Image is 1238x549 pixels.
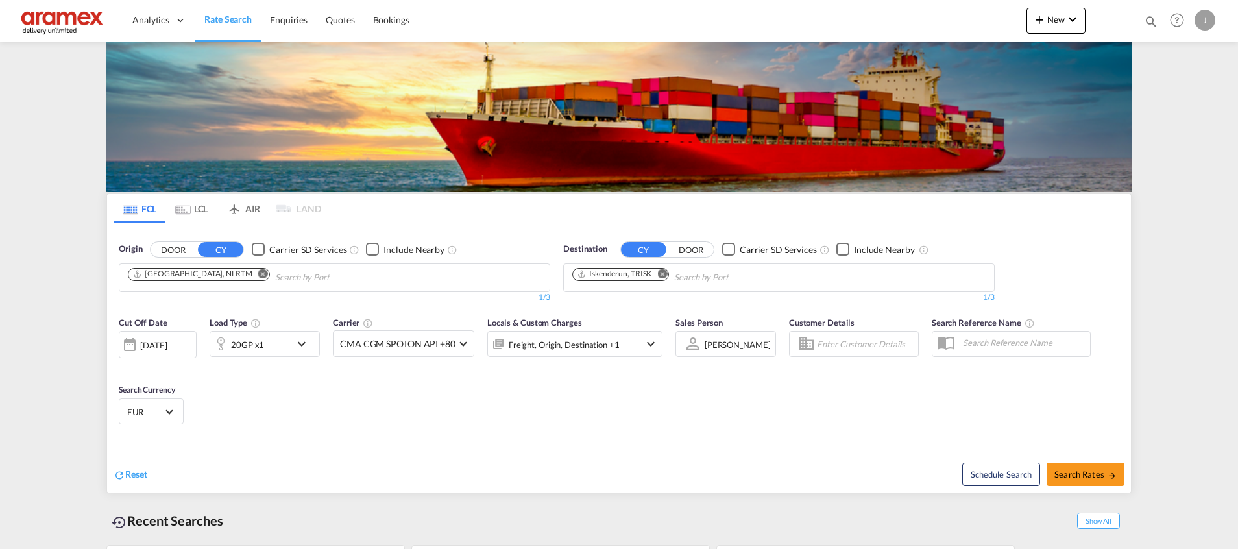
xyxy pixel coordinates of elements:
div: Iskenderun, TRISK [577,269,651,280]
md-icon: icon-airplane [226,201,242,211]
span: Destination [563,243,607,256]
input: Search Reference Name [956,333,1090,352]
div: icon-refreshReset [114,468,147,482]
span: Search Currency [119,385,175,395]
button: Remove [649,269,668,282]
button: DOOR [151,242,196,257]
span: Customer Details [789,317,855,328]
input: Chips input. [275,267,398,288]
div: J [1195,10,1215,30]
md-icon: icon-chevron-down [1065,12,1080,27]
div: 1/3 [119,292,550,303]
div: Freight Origin Destination Factory Stuffingicon-chevron-down [487,331,662,357]
md-select: Sales Person: Janice Camporaso [703,335,772,354]
md-chips-wrap: Chips container. Use arrow keys to select chips. [570,264,803,288]
div: 20GP x1 [231,335,264,354]
span: Load Type [210,317,261,328]
div: [DATE] [119,331,197,358]
md-datepicker: Select [119,357,128,374]
md-checkbox: Checkbox No Ink [252,243,346,256]
span: Search Reference Name [932,317,1035,328]
div: [DATE] [140,339,167,351]
md-chips-wrap: Chips container. Use arrow keys to select chips. [126,264,404,288]
span: Show All [1077,513,1120,529]
div: 20GP x1icon-chevron-down [210,331,320,357]
span: Origin [119,243,142,256]
div: Press delete to remove this chip. [577,269,654,280]
md-checkbox: Checkbox No Ink [722,243,817,256]
md-tab-item: LCL [165,194,217,223]
span: Search Rates [1054,469,1117,480]
md-icon: Unchecked: Ignores neighbouring ports when fetching rates.Checked : Includes neighbouring ports w... [447,245,457,255]
div: Freight Origin Destination Factory Stuffing [509,335,620,354]
md-tab-item: AIR [217,194,269,223]
md-icon: The selected Trucker/Carrierwill be displayed in the rate results If the rates are from another f... [363,318,373,328]
div: Include Nearby [383,243,444,256]
md-pagination-wrapper: Use the left and right arrow keys to navigate between tabs [114,194,321,223]
img: dca169e0c7e311edbe1137055cab269e.png [19,6,107,35]
md-icon: icon-arrow-right [1108,471,1117,480]
span: Quotes [326,14,354,25]
md-checkbox: Checkbox No Ink [366,243,444,256]
button: icon-plus 400-fgNewicon-chevron-down [1026,8,1086,34]
button: Remove [250,269,269,282]
div: Include Nearby [854,243,915,256]
md-icon: Unchecked: Ignores neighbouring ports when fetching rates.Checked : Includes neighbouring ports w... [919,245,929,255]
md-icon: Unchecked: Search for CY (Container Yard) services for all selected carriers.Checked : Search for... [349,245,359,255]
span: Bookings [373,14,409,25]
button: DOOR [668,242,714,257]
md-icon: icon-magnify [1144,14,1158,29]
md-icon: icon-backup-restore [112,515,127,530]
md-icon: Your search will be saved by the below given name [1025,318,1035,328]
input: Enter Customer Details [817,334,914,354]
button: CY [198,242,243,257]
span: Reset [125,469,147,480]
span: EUR [127,406,164,418]
md-tab-item: FCL [114,194,165,223]
div: Press delete to remove this chip. [132,269,255,280]
div: OriginDOOR CY Checkbox No InkUnchecked: Search for CY (Container Yard) services for all selected ... [107,223,1131,493]
md-icon: icon-information-outline [250,318,261,328]
input: Chips input. [674,267,797,288]
span: Rate Search [204,14,252,25]
md-icon: icon-plus 400-fg [1032,12,1047,27]
button: Note: By default Schedule search will only considerorigin ports, destination ports and cut off da... [962,463,1040,486]
div: icon-magnify [1144,14,1158,34]
div: Carrier SD Services [740,243,817,256]
span: CMA CGM SPOTON API +80 [340,337,455,350]
div: Rotterdam, NLRTM [132,269,252,280]
span: Locals & Custom Charges [487,317,582,328]
button: CY [621,242,666,257]
img: LCL+%26+FCL+BACKGROUND.png [106,42,1132,192]
md-icon: Unchecked: Search for CY (Container Yard) services for all selected carriers.Checked : Search for... [819,245,830,255]
md-icon: icon-chevron-down [643,336,659,352]
md-select: Select Currency: € EUREuro [126,402,176,421]
span: Enquiries [270,14,308,25]
md-icon: icon-refresh [114,469,125,481]
md-checkbox: Checkbox No Ink [836,243,915,256]
span: Carrier [333,317,373,328]
md-icon: icon-chevron-down [294,336,316,352]
div: Recent Searches [106,506,228,535]
div: Help [1166,9,1195,32]
span: Sales Person [675,317,723,328]
div: 1/3 [563,292,995,303]
button: Search Ratesicon-arrow-right [1047,463,1124,486]
div: [PERSON_NAME] [705,339,771,350]
span: Cut Off Date [119,317,167,328]
span: Help [1166,9,1188,31]
span: New [1032,14,1080,25]
span: Analytics [132,14,169,27]
div: Carrier SD Services [269,243,346,256]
